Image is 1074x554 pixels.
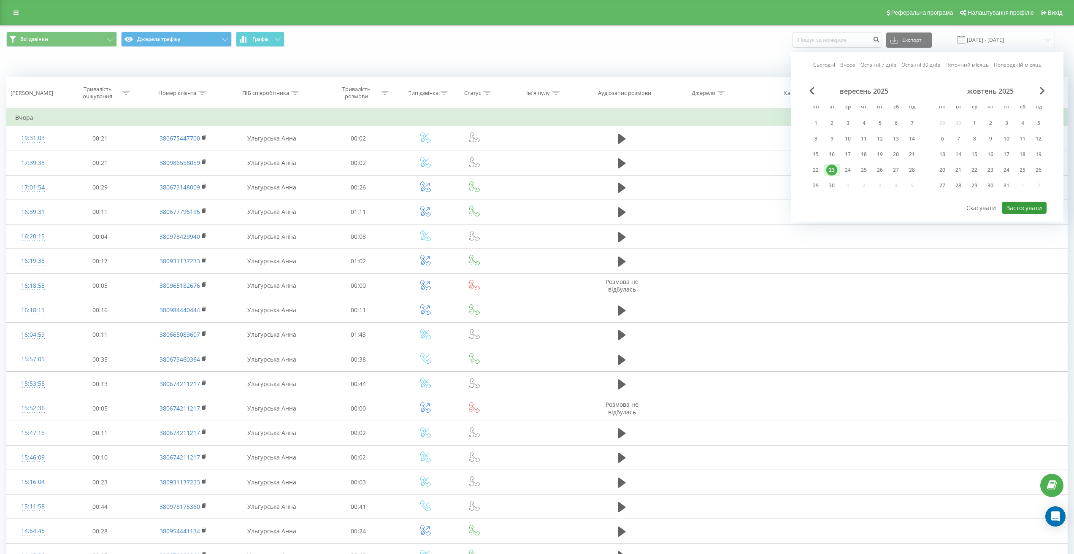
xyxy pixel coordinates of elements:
div: 19 [874,149,885,160]
a: Останні 30 днів [901,61,940,69]
a: 380978175360 [160,503,200,511]
div: ср 8 жовт 2025 р. [966,132,982,145]
div: 11 [1017,133,1028,144]
a: Останні 7 днів [860,61,896,69]
div: 10 [1001,133,1012,144]
td: 00:11 [317,298,399,322]
a: 380673460364 [160,355,200,363]
div: ср 29 жовт 2025 р. [966,179,982,192]
a: Попередній місяць [994,61,1042,69]
td: 00:21 [59,126,141,151]
button: Джерела трафіку [121,32,232,47]
abbr: п’ятниця [874,101,886,114]
div: Аудіозапис розмови [598,89,651,97]
td: Ульгурська Анна [226,421,317,445]
div: Open Intercom Messenger [1045,506,1066,527]
td: 00:35 [59,347,141,372]
a: 380665083607 [160,330,200,338]
abbr: четвер [984,101,997,114]
div: 16:18:55 [15,278,51,294]
div: ср 17 вер 2025 р. [840,148,856,161]
div: 14:54:45 [15,523,51,539]
div: 17:39:38 [15,155,51,171]
div: пт 12 вер 2025 р. [872,132,888,145]
div: нд 21 вер 2025 р. [904,148,920,161]
a: 380984440444 [160,306,200,314]
div: 3 [842,118,853,129]
div: 22 [969,165,980,176]
td: 00:05 [59,396,141,421]
td: Ульгурська Анна [226,322,317,347]
div: пт 24 жовт 2025 р. [998,164,1014,176]
div: пн 1 вер 2025 р. [808,117,824,130]
td: Ульгурська Анна [226,519,317,543]
div: нд 7 вер 2025 р. [904,117,920,130]
div: 29 [810,180,821,191]
div: чт 18 вер 2025 р. [856,148,872,161]
td: Ульгурська Анна [226,470,317,495]
div: вт 7 жовт 2025 р. [950,132,966,145]
div: 15:46:09 [15,449,51,466]
input: Пошук за номером [793,32,882,48]
td: 00:03 [317,470,399,495]
div: 2 [826,118,837,129]
button: Експорт [886,32,932,48]
div: [PERSON_NAME] [11,89,53,97]
div: 20 [937,165,948,176]
div: 20 [890,149,901,160]
td: 00:44 [317,372,399,396]
td: 00:29 [59,175,141,200]
div: сб 11 жовт 2025 р. [1014,132,1031,145]
div: чт 25 вер 2025 р. [856,164,872,176]
div: 19 [1033,149,1044,160]
div: ср 1 жовт 2025 р. [966,117,982,130]
div: 18 [1017,149,1028,160]
td: 00:02 [317,421,399,445]
abbr: середа [841,101,854,114]
div: 30 [826,180,837,191]
div: 15 [969,149,980,160]
div: 16:39:31 [15,204,51,220]
abbr: субота [890,101,902,114]
div: 6 [937,133,948,144]
span: Реферальна програма [891,9,953,16]
div: 14 [906,133,917,144]
div: пн 13 жовт 2025 р. [934,148,950,161]
td: Ульгурська Анна [226,175,317,200]
td: 00:02 [317,151,399,175]
div: пн 15 вер 2025 р. [808,148,824,161]
button: Скасувати [962,202,1001,214]
div: 8 [969,133,980,144]
div: 18 [858,149,869,160]
td: Вчора [7,109,1068,126]
a: 380677796196 [160,208,200,216]
div: вт 2 вер 2025 р. [824,117,840,130]
div: 26 [874,165,885,176]
div: пн 20 жовт 2025 р. [934,164,950,176]
div: нд 14 вер 2025 р. [904,132,920,145]
div: сб 27 вер 2025 р. [888,164,904,176]
div: Канал [784,89,800,97]
td: 00:00 [317,396,399,421]
div: Тип дзвінка [408,89,438,97]
div: нд 26 жовт 2025 р. [1031,164,1047,176]
div: 19:31:03 [15,130,51,146]
div: ср 10 вер 2025 р. [840,132,856,145]
div: пн 22 вер 2025 р. [808,164,824,176]
abbr: неділя [1032,101,1045,114]
div: 15:53:55 [15,376,51,392]
div: Статус [464,89,481,97]
div: Джерело [692,89,715,97]
a: 380674211217 [160,429,200,437]
td: Ульгурська Анна [226,200,317,224]
div: 15:16:04 [15,474,51,490]
div: Ім'я пулу [526,89,550,97]
td: 00:44 [59,495,141,519]
td: 00:10 [59,445,141,470]
div: 16 [985,149,996,160]
div: 1 [969,118,980,129]
td: Ульгурська Анна [226,249,317,273]
td: Ульгурська Анна [226,224,317,249]
div: 15 [810,149,821,160]
div: 2 [985,118,996,129]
